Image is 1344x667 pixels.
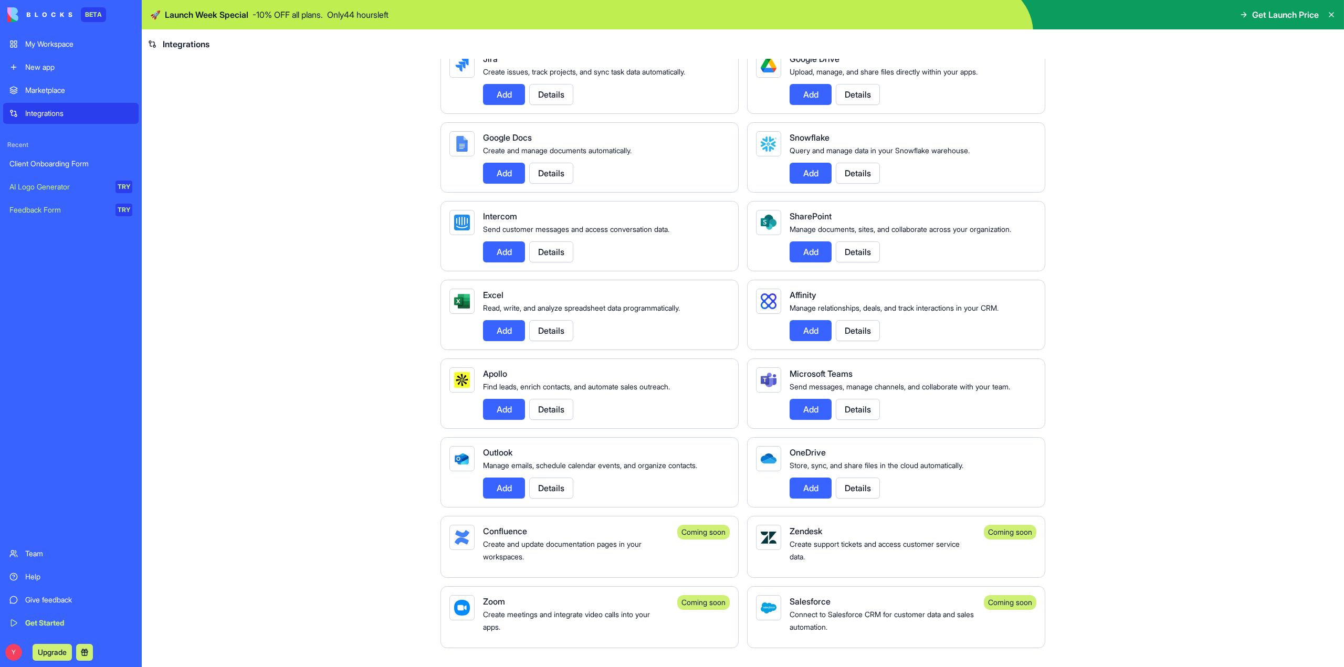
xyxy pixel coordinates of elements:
div: Coming soon [984,525,1036,539]
a: Feedback FormTRY [3,199,139,220]
button: Details [529,399,573,420]
button: Add [483,478,525,499]
button: Details [529,241,573,262]
button: Add [483,399,525,420]
span: Snowflake [790,132,829,143]
div: New app [25,62,132,72]
span: Launch Week Special [165,8,248,21]
span: Intercom [483,211,517,221]
a: My Workspace [3,34,139,55]
span: Create issues, track projects, and sync task data automatically. [483,67,685,76]
button: Add [790,478,832,499]
a: BETA [7,7,106,22]
button: Add [790,241,832,262]
span: Recent [3,141,139,149]
div: Marketplace [25,85,132,96]
span: Upload, manage, and share files directly within your apps. [790,67,978,76]
div: AI Logo Generator [9,182,108,192]
a: Give feedback [3,589,139,610]
div: Feedback Form [9,205,108,215]
button: Details [529,478,573,499]
a: Help [3,566,139,587]
button: Details [836,163,880,184]
span: Create and manage documents automatically. [483,146,632,155]
span: Manage documents, sites, and collaborate across your organization. [790,225,1011,234]
a: New app [3,57,139,78]
button: Add [790,320,832,341]
div: Help [25,571,132,582]
span: Manage relationships, deals, and track interactions in your CRM. [790,303,999,312]
div: Coming soon [984,595,1036,610]
button: Details [529,84,573,105]
div: Coming soon [677,595,730,610]
button: Details [529,163,573,184]
span: Send messages, manage channels, and collaborate with your team. [790,382,1010,391]
div: My Workspace [25,39,132,49]
button: Add [790,163,832,184]
button: Details [836,241,880,262]
button: Add [483,241,525,262]
img: logo [7,7,72,22]
span: SharePoint [790,211,832,221]
div: TRY [115,204,132,216]
span: Salesforce [790,596,831,607]
span: Outlook [483,447,512,458]
span: Send customer messages and access conversation data. [483,225,669,234]
p: - 10 % OFF all plans. [253,8,323,21]
span: Confluence [483,526,527,536]
button: Upgrade [33,644,72,661]
div: Coming soon [677,525,730,539]
span: Get Launch Price [1252,8,1319,21]
span: Create and update documentation pages in your workspaces. [483,539,642,561]
span: Zoom [483,596,505,607]
span: Microsoft Teams [790,368,853,379]
span: OneDrive [790,447,826,458]
a: Upgrade [33,647,72,657]
button: Add [790,84,832,105]
span: Integrations [163,38,209,50]
div: Get Started [25,618,132,628]
span: Affinity [790,290,816,300]
span: Create meetings and integrate video calls into your apps. [483,610,650,631]
span: Jira [483,54,498,64]
span: Read, write, and analyze spreadsheet data programmatically. [483,303,680,312]
a: Client Onboarding Form [3,153,139,174]
span: Connect to Salesforce CRM for customer data and sales automation. [790,610,974,631]
span: Find leads, enrich contacts, and automate sales outreach. [483,382,670,391]
button: Add [483,163,525,184]
div: BETA [81,7,106,22]
span: Google Docs [483,132,532,143]
span: Query and manage data in your Snowflake warehouse. [790,146,970,155]
span: Zendesk [790,526,822,536]
div: Give feedback [25,595,132,605]
button: Details [836,320,880,341]
button: Details [529,320,573,341]
button: Add [790,399,832,420]
a: AI Logo GeneratorTRY [3,176,139,197]
button: Details [836,84,880,105]
div: TRY [115,181,132,193]
div: Integrations [25,108,132,119]
span: Y [5,644,22,661]
button: Add [483,84,525,105]
a: Integrations [3,103,139,124]
div: Team [25,548,132,559]
button: Add [483,320,525,341]
span: Excel [483,290,503,300]
span: 🚀 [150,8,161,21]
a: Get Started [3,612,139,633]
p: Only 44 hours left [327,8,388,21]
span: Google Drive [790,54,839,64]
span: Apollo [483,368,507,379]
button: Details [836,478,880,499]
div: Client Onboarding Form [9,158,132,169]
a: Marketplace [3,80,139,101]
button: Details [836,399,880,420]
span: Store, sync, and share files in the cloud automatically. [790,461,963,470]
span: Create support tickets and access customer service data. [790,539,960,561]
a: Team [3,543,139,564]
span: Manage emails, schedule calendar events, and organize contacts. [483,461,697,470]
